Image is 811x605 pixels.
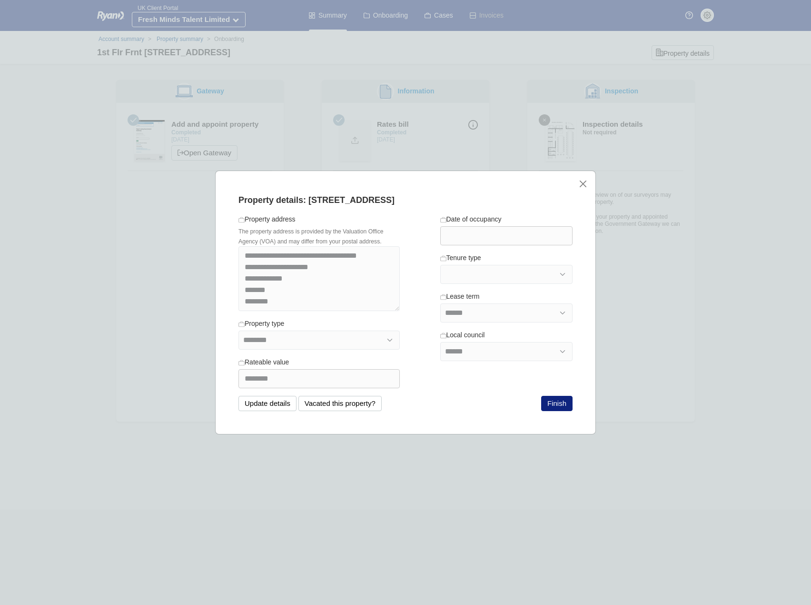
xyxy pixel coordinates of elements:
button: Vacated this property? [298,396,382,411]
button: Update details [238,396,297,411]
small: The property address is provided by the Valuation Office Agency (VOA) and may differ from your po... [238,228,384,245]
label: Property type [238,319,284,329]
label: Date of occupancy [440,214,502,224]
label: Lease term [440,292,480,302]
button: Finish [541,396,573,411]
label: Local council [440,330,485,340]
label: Rateable value [238,357,289,367]
label: Tenure type [440,253,481,263]
button: close [578,179,588,189]
div: Property details: [STREET_ADDRESS] [238,194,573,207]
label: Property address [238,214,296,224]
